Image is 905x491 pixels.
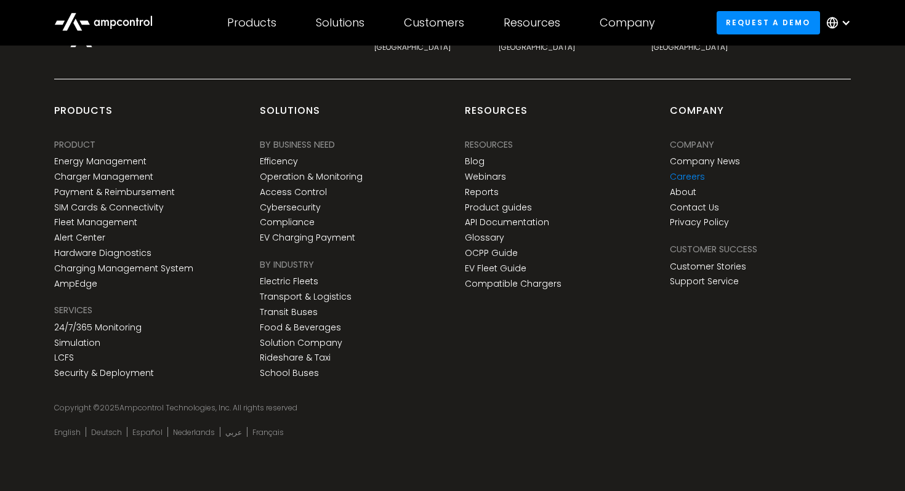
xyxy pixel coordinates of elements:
[465,172,506,182] a: Webinars
[600,16,655,30] div: Company
[260,172,363,182] a: Operation & Monitoring
[670,261,746,272] a: Customer Stories
[404,16,464,30] div: Customers
[374,23,474,52] div: Wöhrmühle 2 91056 [GEOGRAPHIC_DATA] [GEOGRAPHIC_DATA]
[252,428,284,437] a: Français
[132,428,163,437] a: Español
[54,187,175,198] a: Payment & Reimbursement
[504,16,560,30] div: Resources
[670,172,705,182] a: Careers
[54,279,97,289] a: AmpEdge
[260,217,315,228] a: Compliance
[54,138,95,151] div: PRODUCT
[499,23,627,52] div: [STREET_ADDRESS][PERSON_NAME] [GEOGRAPHIC_DATA] [GEOGRAPHIC_DATA]
[465,202,532,213] a: Product guides
[260,276,318,287] a: Electric Fleets
[465,279,561,289] a: Compatible Chargers
[316,16,364,30] div: Solutions
[260,202,321,213] a: Cybersecurity
[260,307,318,317] a: Transit Buses
[670,276,739,287] a: Support Service
[465,233,504,243] a: Glossary
[670,217,729,228] a: Privacy Policy
[717,11,820,34] a: Request a demo
[227,16,276,30] div: Products
[54,172,153,182] a: Charger Management
[225,428,242,437] a: عربي
[260,138,335,151] div: BY BUSINESS NEED
[465,187,499,198] a: Reports
[465,217,549,228] a: API Documentation
[465,263,526,274] a: EV Fleet Guide
[54,156,147,167] a: Energy Management
[54,248,151,258] a: Hardware Diagnostics
[100,402,119,413] span: 2025
[54,353,74,363] a: LCFS
[465,138,513,151] div: Resources
[670,242,757,256] div: Customer success
[260,156,298,167] a: Efficency
[670,156,740,167] a: Company News
[173,428,215,437] a: Nederlands
[260,187,327,198] a: Access Control
[54,217,137,228] a: Fleet Management
[670,104,724,127] div: Company
[54,104,113,127] div: products
[260,104,320,127] div: Solutions
[260,353,331,363] a: Rideshare & Taxi
[465,104,528,127] div: Resources
[54,233,105,243] a: Alert Center
[260,292,352,302] a: Transport & Logistics
[260,338,342,348] a: Solution Company
[54,202,164,213] a: SIM Cards & Connectivity
[54,428,81,437] a: English
[260,368,319,378] a: School Buses
[670,202,719,213] a: Contact Us
[54,303,92,317] div: SERVICES
[54,263,193,274] a: Charging Management System
[651,23,770,52] div: [STREET_ADDRESS] [US_STATE][GEOGRAPHIC_DATA] [GEOGRAPHIC_DATA]
[91,428,122,437] a: Deutsch
[260,322,341,333] a: Food & Beverages
[54,338,100,348] a: Simulation
[54,403,851,413] div: Copyright © Ampcontrol Technologies, Inc. All rights reserved
[54,322,142,333] a: 24/7/365 Monitoring
[260,233,355,243] a: EV Charging Payment
[670,138,714,151] div: Company
[54,368,154,378] a: Security & Deployment
[465,156,485,167] a: Blog
[670,187,696,198] a: About
[465,248,518,258] a: OCPP Guide
[260,258,314,271] div: BY INDUSTRY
